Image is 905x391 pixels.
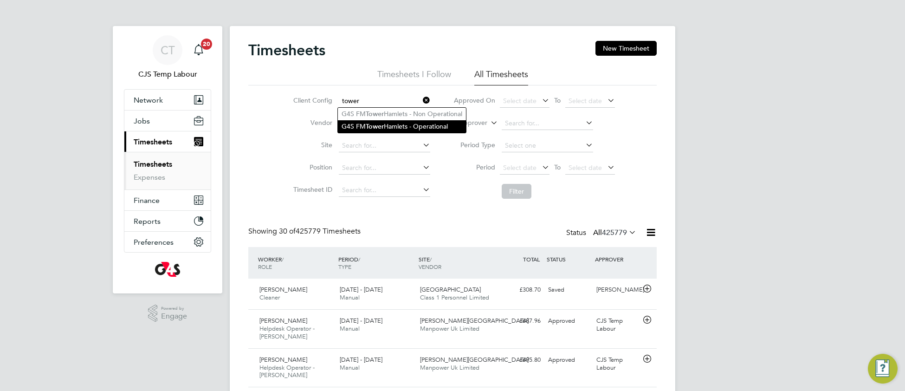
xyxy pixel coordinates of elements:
span: 20 [201,39,212,50]
span: [PERSON_NAME][GEOGRAPHIC_DATA] [420,356,529,364]
label: All [593,228,636,237]
span: Engage [161,313,187,320]
a: 20 [189,35,208,65]
input: Search for... [502,117,593,130]
span: [PERSON_NAME] [259,356,307,364]
div: APPROVER [593,251,641,267]
span: Manual [340,325,360,332]
h2: Timesheets [248,41,325,59]
nav: Main navigation [113,26,222,293]
b: Tower [366,110,384,118]
span: [PERSON_NAME][GEOGRAPHIC_DATA] [420,317,529,325]
span: ROLE [258,263,272,270]
a: Go to home page [124,262,211,277]
span: TOTAL [523,255,540,263]
div: SITE [416,251,497,275]
button: New Timesheet [595,41,657,56]
span: Helpdesk Operator - [PERSON_NAME] [259,325,315,340]
div: £308.70 [496,282,544,298]
label: Vendor [291,118,332,127]
span: Class 1 Personnel Limited [420,293,489,301]
span: Manual [340,293,360,301]
div: Showing [248,227,362,236]
span: Jobs [134,117,150,125]
span: [DATE] - [DATE] [340,286,382,293]
span: Select date [503,163,537,172]
label: Timesheet ID [291,185,332,194]
li: Timesheets I Follow [377,69,451,85]
button: Engage Resource Center [868,354,898,384]
span: CT [161,44,175,56]
input: Search for... [339,139,430,152]
span: Preferences [134,238,174,247]
button: Preferences [124,232,211,252]
span: [DATE] - [DATE] [340,317,382,325]
label: Period Type [453,141,495,149]
div: Timesheets [124,152,211,189]
span: Reports [134,217,161,226]
span: To [551,161,563,173]
a: Expenses [134,173,165,182]
div: Approved [544,352,593,368]
a: CTCJS Temp Labour [124,35,211,80]
input: Search for... [339,95,430,108]
li: G4S FM Hamlets - Operational [338,120,466,133]
input: Search for... [339,184,430,197]
div: £695.80 [496,352,544,368]
span: [PERSON_NAME] [259,286,307,293]
label: Position [291,163,332,171]
button: Network [124,90,211,110]
div: Approved [544,313,593,329]
span: Powered by [161,305,187,313]
button: Jobs [124,111,211,131]
div: CJS Temp Labour [593,352,641,376]
span: VENDOR [419,263,441,270]
b: Tower [366,123,384,130]
span: Select date [569,97,602,105]
span: 425779 Timesheets [279,227,361,236]
span: Cleaner [259,293,280,301]
div: Saved [544,282,593,298]
span: Select date [569,163,602,172]
div: STATUS [544,251,593,267]
label: Period [453,163,495,171]
a: Powered byEngage [148,305,187,322]
span: Manual [340,364,360,371]
span: / [430,255,432,263]
span: Manpower Uk Limited [420,364,479,371]
a: Timesheets [134,160,172,169]
span: Manpower Uk Limited [420,325,479,332]
div: £687.96 [496,313,544,329]
div: PERIOD [336,251,416,275]
span: Select date [503,97,537,105]
label: Approved On [453,96,495,104]
button: Finance [124,190,211,210]
button: Reports [124,211,211,231]
li: All Timesheets [474,69,528,85]
label: Client Config [291,96,332,104]
input: Select one [502,139,593,152]
div: WORKER [256,251,336,275]
span: [PERSON_NAME] [259,317,307,325]
div: [PERSON_NAME] [593,282,641,298]
span: To [551,94,563,106]
span: CJS Temp Labour [124,69,211,80]
span: [GEOGRAPHIC_DATA] [420,286,481,293]
div: CJS Temp Labour [593,313,641,337]
span: Finance [134,196,160,205]
span: 425779 [602,228,627,237]
span: / [282,255,284,263]
span: [DATE] - [DATE] [340,356,382,364]
label: Site [291,141,332,149]
span: Helpdesk Operator - [PERSON_NAME] [259,364,315,379]
div: Status [566,227,638,240]
li: G4S FM Hamlets - Non Operational [338,108,466,120]
button: Timesheets [124,131,211,152]
span: Timesheets [134,137,172,146]
span: TYPE [338,263,351,270]
button: Filter [502,184,531,199]
span: Network [134,96,163,104]
img: g4s-logo-retina.png [155,262,180,277]
span: / [358,255,360,263]
span: 30 of [279,227,296,236]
